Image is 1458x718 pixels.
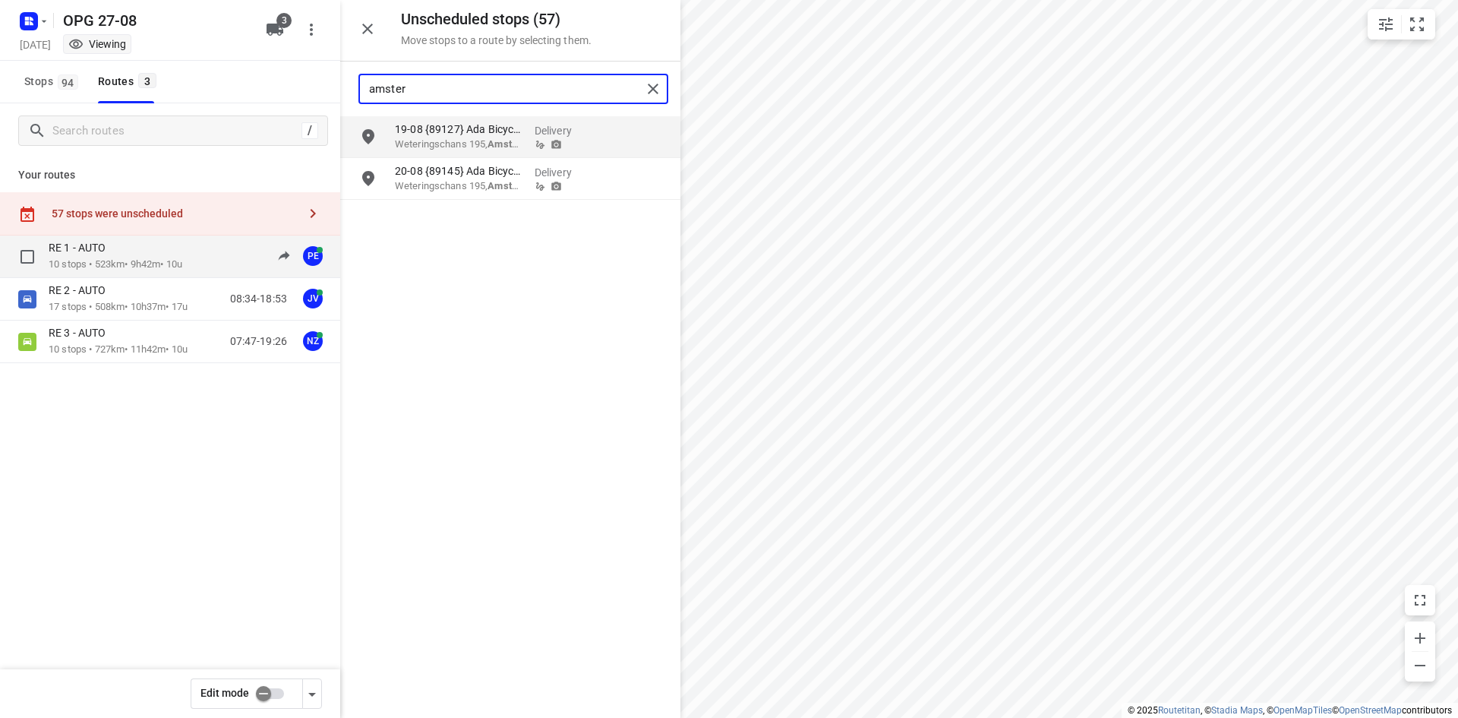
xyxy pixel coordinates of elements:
[98,72,161,91] div: Routes
[401,11,592,28] h5: Unscheduled stops ( 57 )
[269,241,299,271] button: Send to driver
[49,326,115,340] p: RE 3 - AUTO
[49,258,182,272] p: 10 stops • 523km • 9h42m • 10u
[1371,9,1401,40] button: Map settings
[12,242,43,272] span: Select
[401,34,592,46] p: Move stops to a route by selecting them.
[200,687,249,699] span: Edit mode
[1368,9,1435,40] div: small contained button group
[49,300,188,315] p: 17 stops • 508km • 10h37m • 17u
[1158,705,1201,716] a: Routetitan
[138,73,156,88] span: 3
[1273,705,1332,716] a: OpenMapTiles
[352,14,383,44] button: Close
[49,343,188,357] p: 10 stops • 727km • 11h42m • 10u
[52,207,298,220] div: 57 stops were unscheduled
[535,165,591,180] p: Delivery
[395,137,522,152] p: Weteringschans 195, Amsterdam
[24,72,83,91] span: Stops
[49,241,115,255] p: RE 1 - AUTO
[340,116,680,716] div: grid
[1211,705,1263,716] a: Stadia Maps
[301,122,318,139] div: /
[52,119,301,143] input: Search routes
[369,77,642,101] input: Search unscheduled stops
[58,74,78,90] span: 94
[260,14,290,45] button: 3
[230,334,287,350] p: 07:47-19:26
[395,163,522,179] p: 20-08 {89145} Ada Bicycles
[395,122,522,137] p: 19-08 {89127} Ada Bicycles
[49,283,115,297] p: RE 2 - AUTO
[18,167,322,183] p: Your routes
[276,13,292,28] span: 3
[1402,9,1432,40] button: Fit zoom
[296,14,327,45] button: More
[303,684,321,703] div: Driver app settings
[535,123,591,138] p: Delivery
[1339,705,1402,716] a: OpenStreetMap
[1128,705,1452,716] li: © 2025 , © , © © contributors
[230,291,287,307] p: 08:34-18:53
[488,180,521,191] b: Amster
[488,138,521,150] b: Amster
[68,36,126,52] div: You are currently in view mode. To make any changes, go to edit project.
[395,179,522,194] p: Weteringschans 195, Amsterdam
